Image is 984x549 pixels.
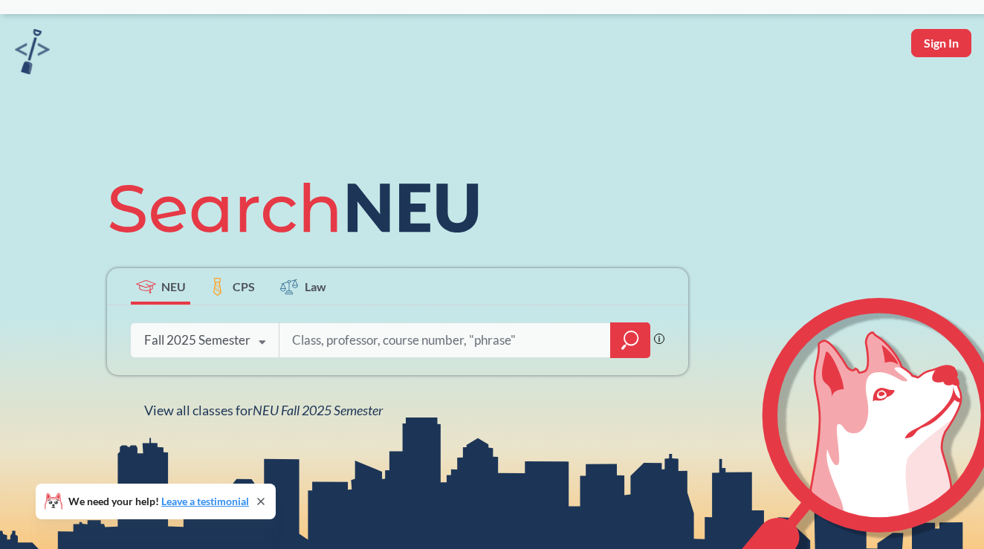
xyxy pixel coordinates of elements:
[144,332,250,348] div: Fall 2025 Semester
[68,496,249,507] span: We need your help!
[305,278,326,295] span: Law
[291,325,600,356] input: Class, professor, course number, "phrase"
[15,29,50,79] a: sandbox logo
[15,29,50,74] img: sandbox logo
[161,278,186,295] span: NEU
[233,278,255,295] span: CPS
[610,322,650,358] div: magnifying glass
[161,495,249,507] a: Leave a testimonial
[253,402,383,418] span: NEU Fall 2025 Semester
[621,330,639,351] svg: magnifying glass
[144,402,383,418] span: View all classes for
[911,29,971,57] button: Sign In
